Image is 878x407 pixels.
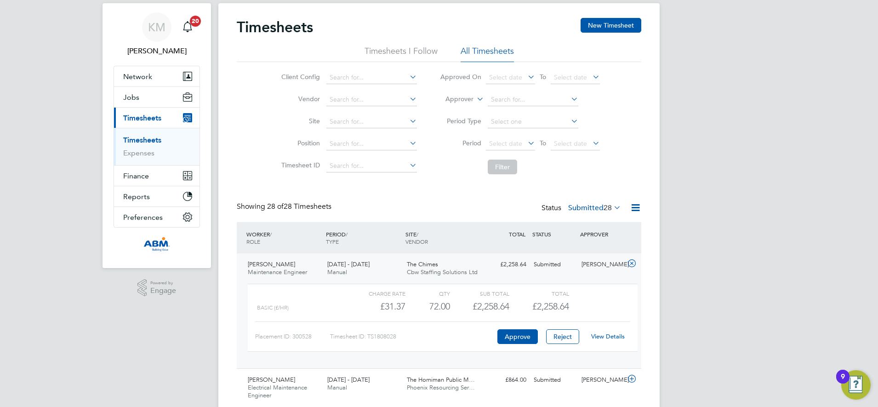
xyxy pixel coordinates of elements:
button: Reject [546,329,579,344]
li: Timesheets I Follow [365,46,438,62]
span: TYPE [326,238,339,245]
label: Client Config [279,73,320,81]
button: Jobs [114,87,200,107]
input: Search for... [326,93,417,106]
span: 28 [604,203,612,212]
div: STATUS [530,226,578,242]
a: Timesheets [123,136,161,144]
button: Preferences [114,207,200,227]
span: Manual [327,384,347,391]
div: Total [509,288,569,299]
span: 28 Timesheets [267,202,331,211]
span: Select date [554,139,587,148]
span: TOTAL [509,230,525,238]
span: Basic (£/HR) [257,304,289,311]
a: 20 [178,12,197,42]
div: Timesheets [114,128,200,165]
button: Timesheets [114,108,200,128]
div: Charge rate [346,288,405,299]
span: Finance [123,172,149,180]
button: New Timesheet [581,18,641,33]
input: Search for... [326,138,417,150]
div: £864.00 [482,373,530,388]
div: Placement ID: 300528 [255,329,330,344]
li: All Timesheets [461,46,514,62]
button: Filter [488,160,517,174]
label: Period Type [440,117,481,125]
span: ROLE [246,238,260,245]
a: View Details [591,332,625,340]
a: Go to home page [114,237,200,252]
label: Vendor [279,95,320,103]
div: APPROVER [578,226,626,242]
span: Phoenix Resourcing Ser… [407,384,475,391]
button: Open Resource Center, 9 new notifications [841,370,871,400]
span: Electrical Maintenance Engineer [248,384,307,399]
h2: Timesheets [237,18,313,36]
span: Timesheets [123,114,161,122]
div: Sub Total [450,288,509,299]
nav: Main navigation [103,3,211,268]
button: Network [114,66,200,86]
div: [PERSON_NAME] [578,257,626,272]
button: Approve [497,329,538,344]
span: Preferences [123,213,163,222]
span: Reports [123,192,150,201]
div: 9 [841,377,845,389]
img: abm-technical-logo-retina.png [143,237,170,252]
span: Manual [327,268,347,276]
label: Position [279,139,320,147]
span: The Horniman Public M… [407,376,475,384]
span: [PERSON_NAME] [248,260,295,268]
label: Period [440,139,481,147]
span: [DATE] - [DATE] [327,376,370,384]
span: Engage [150,287,176,295]
div: Submitted [530,373,578,388]
div: Submitted [530,257,578,272]
span: / [346,230,348,238]
div: £31.37 [346,299,405,314]
span: To [537,71,549,83]
a: Powered byEngage [137,279,177,297]
span: Select date [489,73,522,81]
span: Select date [554,73,587,81]
label: Submitted [568,203,621,212]
div: Status [542,202,623,215]
a: Expenses [123,149,154,157]
div: £2,258.64 [482,257,530,272]
span: 20 [190,16,201,27]
div: [PERSON_NAME] [578,373,626,388]
label: Approved On [440,73,481,81]
span: [PERSON_NAME] [248,376,295,384]
input: Search for... [326,115,417,128]
a: KM[PERSON_NAME] [114,12,200,57]
span: Jobs [123,93,139,102]
label: Site [279,117,320,125]
span: KM [148,21,165,33]
span: Powered by [150,279,176,287]
span: Karen Mcgovern [114,46,200,57]
span: Network [123,72,152,81]
span: Maintenance Engineer [248,268,307,276]
span: To [537,137,549,149]
input: Search for... [326,160,417,172]
div: Timesheet ID: TS1808028 [330,329,495,344]
span: £2,258.64 [532,301,569,312]
button: Finance [114,166,200,186]
label: Timesheet ID [279,161,320,169]
div: £2,258.64 [450,299,509,314]
input: Select one [488,115,578,128]
span: VENDOR [405,238,428,245]
span: / [270,230,272,238]
div: QTY [405,288,450,299]
span: Cbw Staffing Solutions Ltd [407,268,478,276]
input: Search for... [488,93,578,106]
span: Select date [489,139,522,148]
input: Search for... [326,71,417,84]
span: 28 of [267,202,284,211]
span: The Chimes [407,260,438,268]
div: 72.00 [405,299,450,314]
label: Approver [432,95,473,104]
span: [DATE] - [DATE] [327,260,370,268]
span: / [416,230,418,238]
